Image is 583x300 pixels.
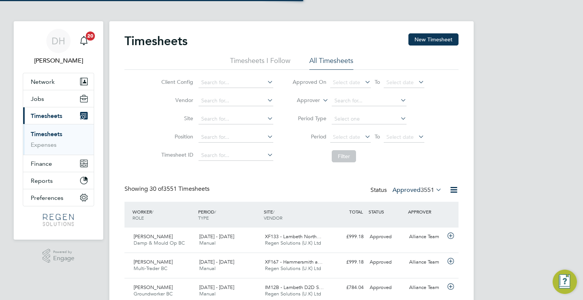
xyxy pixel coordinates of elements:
[332,96,407,106] input: Search for...
[31,112,62,119] span: Timesheets
[262,205,328,225] div: SITE
[214,209,216,215] span: /
[408,33,459,46] button: New Timesheet
[23,155,94,172] button: Finance
[265,259,323,265] span: XF167 - Hammersmith a…
[23,214,94,226] a: Go to home page
[367,205,406,218] div: STATUS
[199,96,273,106] input: Search for...
[159,97,193,104] label: Vendor
[199,240,216,246] span: Manual
[406,281,446,294] div: Alliance Team
[159,79,193,85] label: Client Config
[292,79,326,85] label: Approved On
[264,215,282,221] span: VENDOR
[86,31,95,41] span: 20
[43,249,75,263] a: Powered byEngage
[199,150,273,161] input: Search for...
[367,231,406,243] div: Approved
[309,56,353,70] li: All Timesheets
[23,56,94,65] span: Darren Hartman
[134,240,185,246] span: Damp & Mould Op BC
[23,172,94,189] button: Reports
[134,233,173,240] span: [PERSON_NAME]
[199,259,234,265] span: [DATE] - [DATE]
[52,36,65,46] span: DH
[53,255,74,262] span: Engage
[327,256,367,269] div: £999.18
[370,185,443,196] div: Status
[333,79,360,86] span: Select date
[406,231,446,243] div: Alliance Team
[23,189,94,206] button: Preferences
[372,77,382,87] span: To
[372,132,382,141] span: To
[273,209,274,215] span: /
[152,209,153,215] span: /
[292,115,326,122] label: Period Type
[31,141,57,148] a: Expenses
[332,150,356,162] button: Filter
[196,205,262,225] div: PERIOD
[199,291,216,297] span: Manual
[327,231,367,243] div: £999.18
[31,194,63,201] span: Preferences
[265,233,321,240] span: XF133 - Lambeth North…
[265,291,321,297] span: Regen Solutions (U.K) Ltd
[159,151,193,158] label: Timesheet ID
[134,265,167,272] span: Multi-Trader BC
[199,114,273,124] input: Search for...
[31,177,53,184] span: Reports
[198,215,209,221] span: TYPE
[199,77,273,88] input: Search for...
[292,133,326,140] label: Period
[421,186,434,194] span: 3551
[31,130,62,138] a: Timesheets
[150,185,163,193] span: 30 of
[406,205,446,218] div: APPROVER
[386,134,414,140] span: Select date
[265,265,321,272] span: Regen Solutions (U.K) Ltd
[31,160,52,167] span: Finance
[265,240,321,246] span: Regen Solutions (U.K) Ltd
[23,90,94,107] button: Jobs
[132,215,144,221] span: ROLE
[23,29,94,65] a: DH[PERSON_NAME]
[332,114,407,124] input: Select one
[199,132,273,143] input: Search for...
[199,265,216,272] span: Manual
[230,56,290,70] li: Timesheets I Follow
[23,124,94,155] div: Timesheets
[150,185,210,193] span: 3551 Timesheets
[392,186,442,194] label: Approved
[43,214,74,226] img: regensolutions-logo-retina.png
[14,21,103,240] nav: Main navigation
[31,78,55,85] span: Network
[199,284,234,291] span: [DATE] - [DATE]
[23,73,94,90] button: Network
[199,233,234,240] span: [DATE] - [DATE]
[333,134,360,140] span: Select date
[124,185,211,193] div: Showing
[31,95,44,102] span: Jobs
[265,284,324,291] span: IM12B - Lambeth D2D S…
[406,256,446,269] div: Alliance Team
[134,291,173,297] span: Groundworker BC
[367,256,406,269] div: Approved
[159,133,193,140] label: Position
[124,33,188,49] h2: Timesheets
[131,205,196,225] div: WORKER
[134,259,173,265] span: [PERSON_NAME]
[553,270,577,294] button: Engage Resource Center
[76,29,91,53] a: 20
[349,209,363,215] span: TOTAL
[286,97,320,104] label: Approver
[134,284,173,291] span: [PERSON_NAME]
[386,79,414,86] span: Select date
[23,107,94,124] button: Timesheets
[53,249,74,255] span: Powered by
[327,281,367,294] div: £784.04
[159,115,193,122] label: Site
[367,281,406,294] div: Approved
